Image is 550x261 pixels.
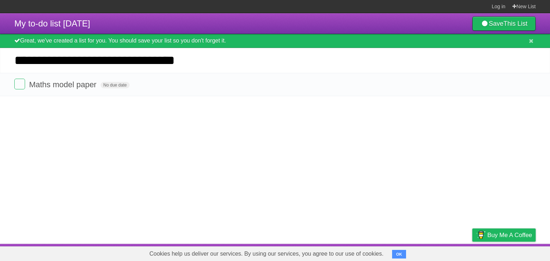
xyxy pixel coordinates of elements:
a: Developers [401,246,430,259]
a: Suggest a feature [491,246,536,259]
a: Buy me a coffee [472,228,536,242]
a: About [377,246,392,259]
button: OK [392,250,406,258]
img: Buy me a coffee [476,229,486,241]
span: My to-do list [DATE] [14,19,90,28]
span: Maths model paper [29,80,98,89]
a: Privacy [463,246,482,259]
a: SaveThis List [472,16,536,31]
label: Done [14,79,25,89]
b: This List [503,20,527,27]
a: Terms [439,246,454,259]
span: No due date [101,82,130,88]
span: Cookies help us deliver our services. By using our services, you agree to our use of cookies. [142,247,391,261]
span: Buy me a coffee [487,229,532,241]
